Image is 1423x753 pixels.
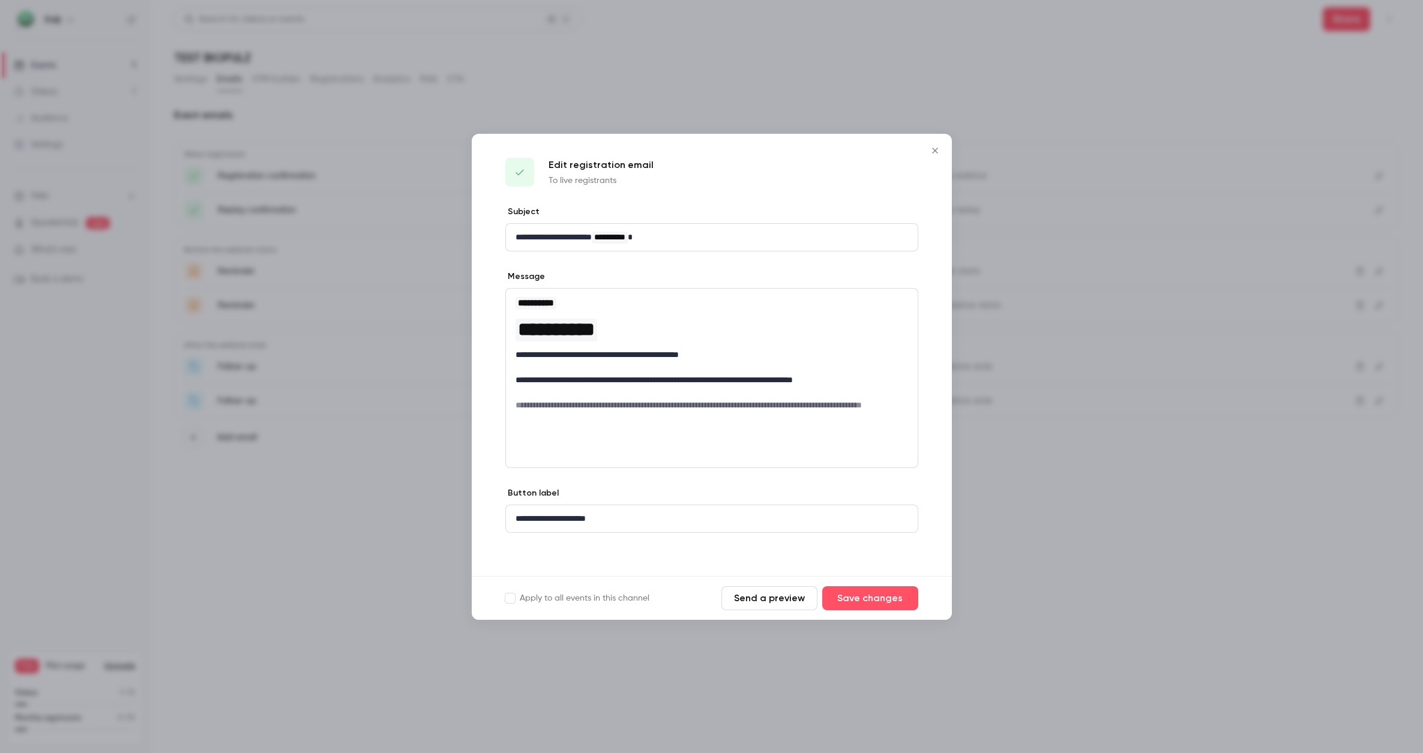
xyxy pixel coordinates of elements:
button: Save changes [822,586,918,610]
label: Subject [505,206,540,218]
p: Edit registration email [549,158,654,172]
div: editor [506,505,918,532]
label: Message [505,271,545,283]
label: Button label [505,487,559,499]
label: Apply to all events in this channel [505,592,649,604]
div: editor [506,224,918,251]
div: editor [506,289,918,430]
button: Send a preview [721,586,817,610]
p: To live registrants [549,175,654,187]
button: Close [923,139,947,163]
